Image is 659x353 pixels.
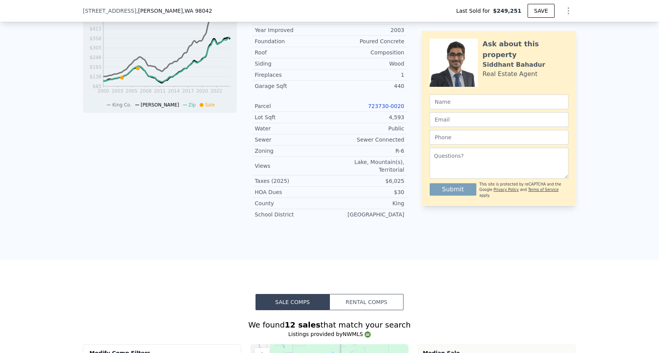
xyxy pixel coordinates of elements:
div: Foundation [255,37,329,45]
tspan: 2020 [196,88,208,94]
div: Garage Sqft [255,82,329,90]
div: 2003 [329,26,404,34]
input: Phone [430,130,568,145]
div: Views [255,162,329,170]
span: , [PERSON_NAME] [136,7,212,15]
a: 723730-0020 [368,103,404,109]
div: $6,025 [329,177,404,185]
tspan: 2000 [98,88,109,94]
div: Poured Concrete [329,37,404,45]
tspan: 2003 [111,88,123,94]
div: This site is protected by reCAPTCHA and the Google and apply. [479,182,568,198]
span: Zip [188,102,196,108]
div: Siding [255,60,329,68]
tspan: 2008 [140,88,152,94]
div: King [329,199,404,207]
span: King Co. [112,102,131,108]
a: Privacy Policy [494,187,519,192]
div: Taxes (2025) [255,177,329,185]
div: Sewer Connected [329,136,404,144]
div: Composition [329,49,404,56]
tspan: $413 [89,26,101,32]
tspan: $193 [89,64,101,70]
input: Email [430,112,568,127]
span: $249,251 [493,7,521,15]
tspan: $248 [89,55,101,60]
a: Terms of Service [528,187,558,192]
div: [GEOGRAPHIC_DATA] [329,211,404,218]
tspan: $358 [89,36,101,41]
span: [PERSON_NAME] [141,102,179,108]
div: Listings provided by NWMLS [83,330,576,338]
tspan: 2011 [154,88,166,94]
span: Sale [205,102,215,108]
div: $30 [329,188,404,196]
button: Rental Comps [329,294,403,310]
div: Zoning [255,147,329,155]
tspan: 2014 [168,88,180,94]
div: Public [329,125,404,132]
div: County [255,199,329,207]
div: R-6 [329,147,404,155]
div: Year Improved [255,26,329,34]
div: 1 [329,71,404,79]
div: Lot Sqft [255,113,329,121]
tspan: 2022 [210,88,222,94]
button: Sale Comps [256,294,329,310]
div: 4,593 [329,113,404,121]
tspan: $83 [92,84,101,89]
button: Submit [430,183,476,196]
tspan: 2017 [182,88,194,94]
tspan: $303 [89,45,101,51]
div: Real Estate Agent [482,69,538,79]
div: Sewer [255,136,329,144]
div: HOA Dues [255,188,329,196]
strong: 12 sales [285,320,321,329]
div: Parcel [255,102,329,110]
div: Siddhant Bahadur [482,60,545,69]
button: Show Options [561,3,576,19]
input: Name [430,95,568,109]
div: School District [255,211,329,218]
div: Lake, Mountain(s), Territorial [329,158,404,174]
img: NWMLS Logo [365,331,371,338]
span: , WA 98042 [183,8,212,14]
tspan: 2005 [126,88,138,94]
div: Water [255,125,329,132]
div: Roof [255,49,329,56]
button: SAVE [528,4,555,18]
span: [STREET_ADDRESS] [83,7,136,15]
div: 440 [329,82,404,90]
tspan: $138 [89,74,101,79]
span: Last Sold for [456,7,493,15]
div: We found that match your search [83,319,576,330]
div: Ask about this property [482,39,568,60]
div: Wood [329,60,404,68]
div: Fireplaces [255,71,329,79]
